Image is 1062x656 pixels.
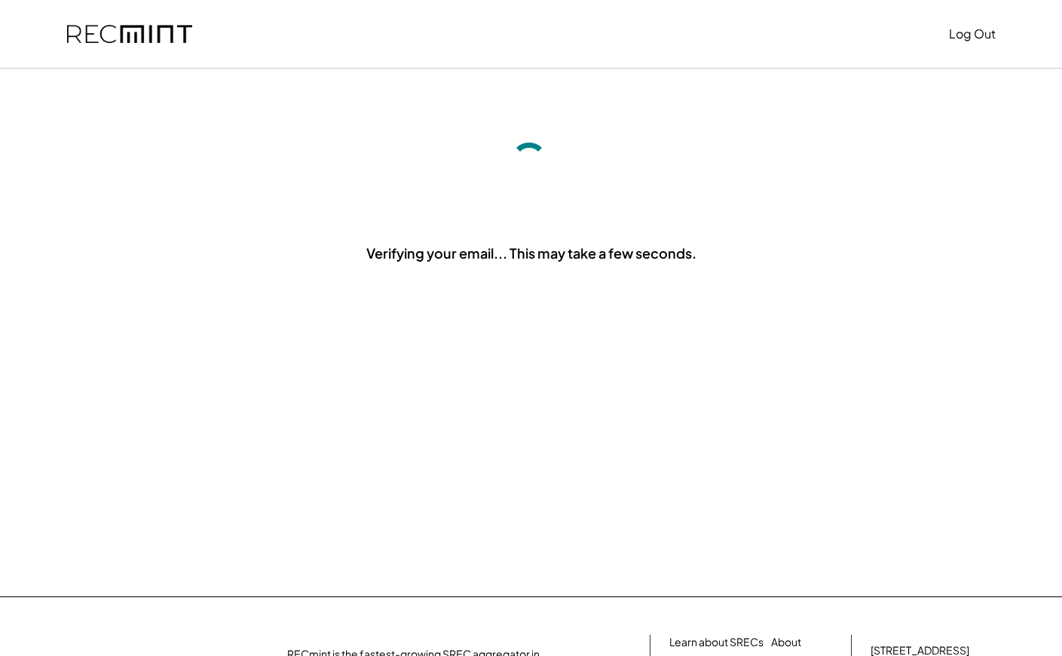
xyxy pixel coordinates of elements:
[949,19,996,49] button: Log Out
[669,635,764,650] a: Learn about SRECs
[366,244,696,262] div: Verifying your email... This may take a few seconds.
[771,635,801,650] a: About
[67,25,192,44] img: recmint-logotype%403x.png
